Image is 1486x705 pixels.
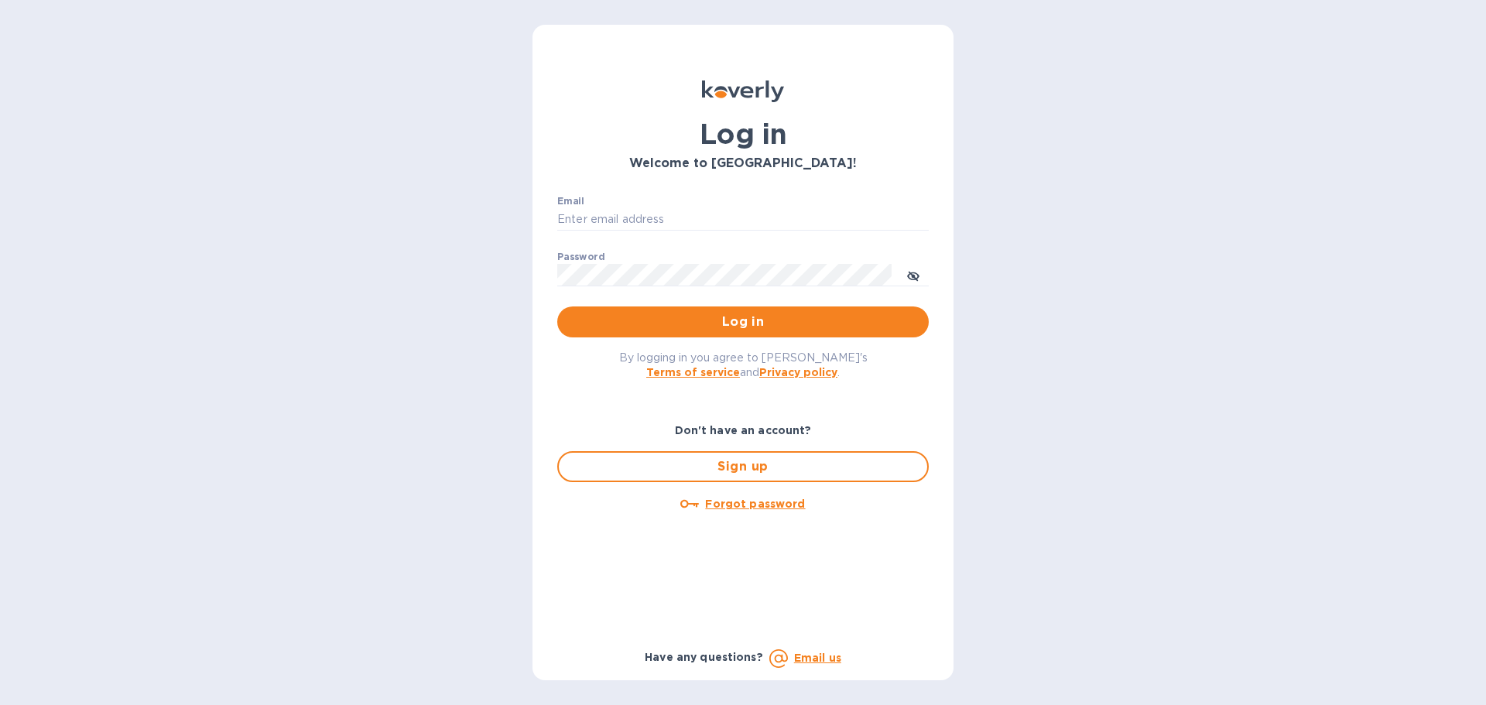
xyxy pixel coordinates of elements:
[557,197,584,206] label: Email
[557,156,929,171] h3: Welcome to [GEOGRAPHIC_DATA]!
[571,457,915,476] span: Sign up
[570,313,916,331] span: Log in
[645,651,763,663] b: Have any questions?
[557,208,929,231] input: Enter email address
[759,366,837,378] a: Privacy policy
[675,424,812,436] b: Don't have an account?
[557,306,929,337] button: Log in
[557,252,604,262] label: Password
[898,259,929,290] button: toggle password visibility
[557,451,929,482] button: Sign up
[794,652,841,664] a: Email us
[646,366,740,378] a: Terms of service
[702,80,784,102] img: Koverly
[557,118,929,150] h1: Log in
[619,351,868,378] span: By logging in you agree to [PERSON_NAME]'s and .
[705,498,805,510] u: Forgot password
